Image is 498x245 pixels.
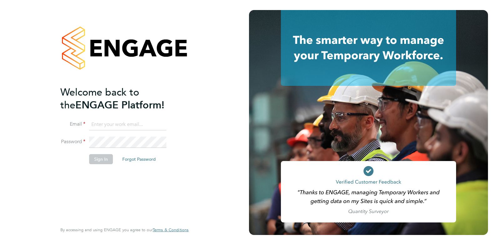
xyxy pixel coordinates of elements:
span: Welcome back to the [60,86,139,111]
input: Enter your work email... [89,119,166,130]
label: Password [60,138,85,145]
a: Terms & Conditions [153,227,189,232]
h2: ENGAGE Platform! [60,86,182,112]
span: By accessing and using ENGAGE you agree to our [60,227,189,232]
label: Email [60,121,85,128]
button: Forgot Password [117,154,161,164]
button: Sign In [89,154,113,164]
